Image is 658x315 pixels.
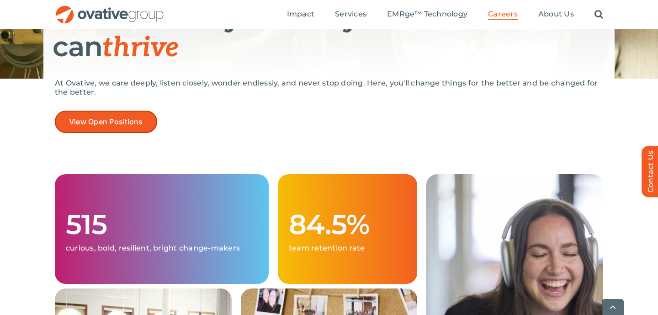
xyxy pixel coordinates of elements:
[55,111,157,133] a: View Open Positions
[488,10,518,19] span: Careers
[53,3,605,63] h1: Where both you and your career can
[335,10,366,20] a: Services
[387,10,467,19] span: EMRge™ Technology
[289,244,406,253] p: team retention rate
[538,10,574,20] a: About Us
[594,10,603,20] a: Search
[488,10,518,20] a: Careers
[387,10,467,20] a: EMRge™ Technology
[55,5,164,13] a: OG_Full_horizontal_RGB
[287,10,314,20] a: Impact
[538,10,574,19] span: About Us
[69,117,143,126] span: View Open Positions
[66,210,258,239] h1: 515
[335,10,366,19] span: Services
[66,244,258,253] p: curious, bold, resilient, bright change-makers
[102,32,179,64] span: thrive
[55,79,603,97] p: At Ovative, we care deeply, listen closely, wonder endlessly, and never stop doing. Here, you'll ...
[287,10,314,19] span: Impact
[289,210,406,239] h1: 84.5%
